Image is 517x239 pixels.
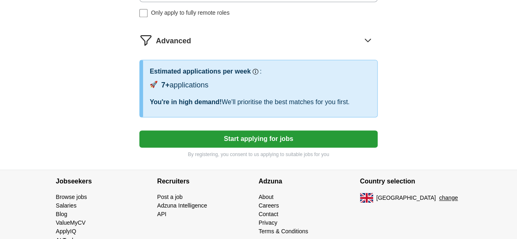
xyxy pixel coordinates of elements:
a: Blog [56,211,67,217]
a: Careers [259,202,279,209]
a: ApplyIQ [56,228,76,235]
a: API [157,211,167,217]
a: Contact [259,211,278,217]
span: [GEOGRAPHIC_DATA] [376,194,436,202]
h3: Estimated applications per week [150,67,251,76]
a: Salaries [56,202,77,209]
button: change [439,194,458,202]
a: Post a job [157,194,183,200]
h3: : [260,67,262,76]
a: Adzuna Intelligence [157,202,207,209]
a: Privacy [259,219,278,226]
a: Browse jobs [56,194,87,200]
span: You're in high demand! [150,98,222,105]
img: UK flag [360,193,373,203]
div: applications [161,80,208,91]
span: Only apply to fully remote roles [151,9,229,17]
input: Only apply to fully remote roles [139,9,148,17]
div: We'll prioritise the best matches for you first. [150,97,370,107]
span: 🚀 [150,80,158,89]
span: Advanced [156,36,191,47]
h4: Country selection [360,170,461,193]
span: 7+ [161,81,170,89]
a: Terms & Conditions [259,228,308,235]
a: About [259,194,274,200]
img: filter [139,34,152,47]
button: Start applying for jobs [139,130,377,147]
a: ValueMyCV [56,219,86,226]
p: By registering, you consent to us applying to suitable jobs for you [139,151,377,158]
